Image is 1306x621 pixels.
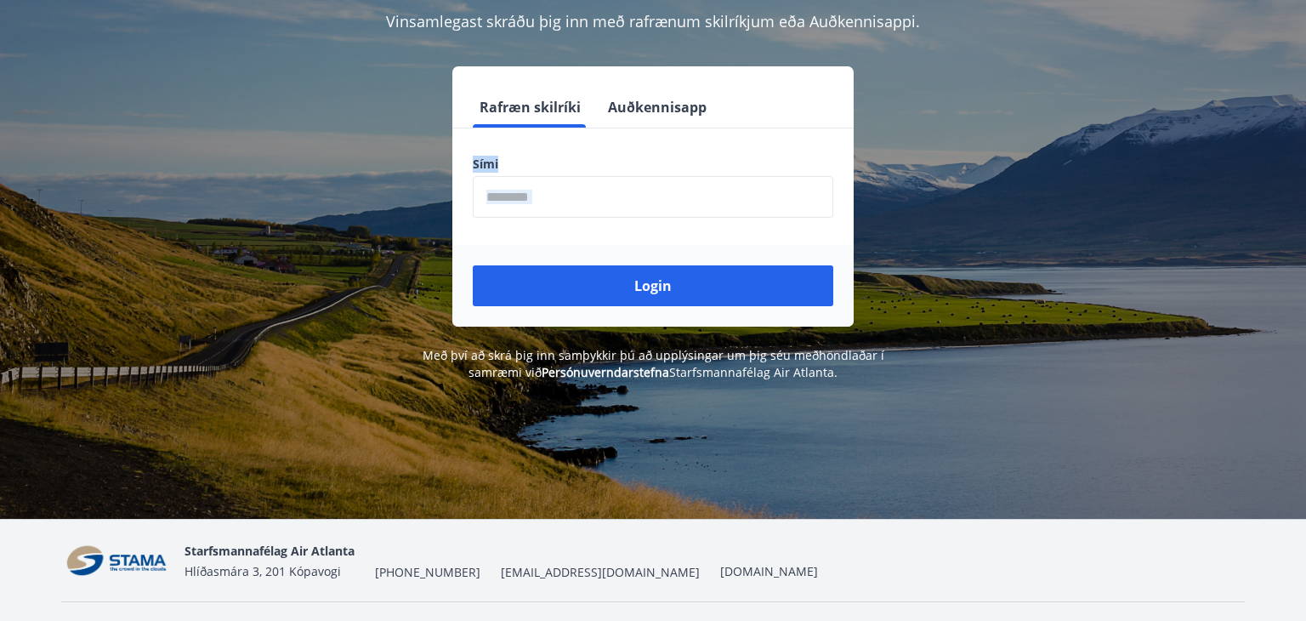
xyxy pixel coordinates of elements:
button: Rafræn skilríki [473,87,588,128]
span: Með því að skrá þig inn samþykkir þú að upplýsingar um þig séu meðhöndlaðar í samræmi við Starfsm... [423,347,884,380]
button: Login [473,265,833,306]
span: [EMAIL_ADDRESS][DOMAIN_NAME] [501,564,700,581]
img: K9DpVO2JKVfNCD1JYfR9g48Bn8Vnv5MeZh0xm74B.png [61,543,171,579]
a: [DOMAIN_NAME] [720,563,818,579]
label: Sími [473,156,833,173]
span: Vinsamlegast skráðu þig inn með rafrænum skilríkjum eða Auðkennisappi. [386,11,920,31]
button: Auðkennisapp [601,87,713,128]
a: Persónuverndarstefna [542,364,669,380]
span: Hlíðasmára 3, 201 Kópavogi [185,563,341,579]
span: [PHONE_NUMBER] [375,564,480,581]
span: Starfsmannafélag Air Atlanta [185,543,355,559]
